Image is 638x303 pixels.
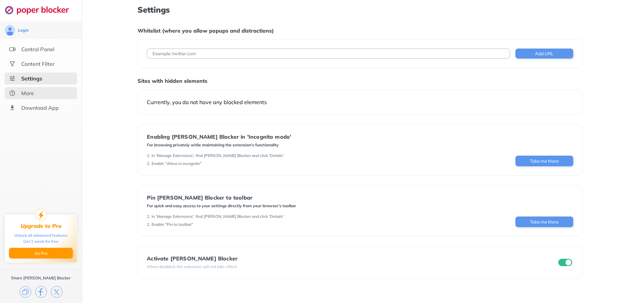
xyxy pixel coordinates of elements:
button: Take me there [515,156,573,166]
div: More [21,90,34,96]
div: 1 . [147,153,150,158]
div: When disabled, the extension will not take effect [147,264,238,269]
div: Currently, you do not have any blocked elements [147,99,573,105]
img: logo-webpage.svg [5,5,76,15]
img: features.svg [9,46,16,53]
div: Whitelist (where you allow popups and distractions) [138,27,582,34]
div: Control Panel [21,46,54,53]
div: 1 . [147,214,150,219]
button: Take me there [515,217,573,227]
input: Example: twitter.com [147,49,510,59]
img: social.svg [9,61,16,67]
div: Share [PERSON_NAME] Blocker [11,275,71,281]
button: Add URL [515,49,573,59]
img: about.svg [9,90,16,96]
div: Enable "Allow in incognito" [152,161,201,166]
div: For quick and easy access to your settings directly from your browser's toolbar [147,203,296,209]
div: Download App [21,104,59,111]
button: Go Pro [9,248,73,258]
div: In 'Manage Extensions', find [PERSON_NAME] Blocker and click 'Details' [152,214,284,219]
img: download-app.svg [9,104,16,111]
img: upgrade-to-pro.svg [35,209,47,221]
div: Get 1 week for free [23,238,58,244]
div: For browsing privately while maintaining the extension's functionality [147,142,291,148]
img: facebook.svg [35,286,47,298]
img: x.svg [51,286,62,298]
div: Settings [21,75,42,82]
div: Enabling [PERSON_NAME] Blocker in 'Incognito mode' [147,134,291,140]
div: Activate [PERSON_NAME] Blocker [147,255,238,261]
img: avatar.svg [5,25,15,36]
div: 2 . [147,161,150,166]
div: Login [18,28,29,33]
div: In 'Manage Extensions', find [PERSON_NAME] Blocker and click 'Details' [152,153,284,158]
div: Unlock all advanced features [14,232,67,238]
img: settings-selected.svg [9,75,16,82]
div: 2 . [147,222,150,227]
div: Content Filter [21,61,54,67]
div: Enable "Pin to toolbar" [152,222,193,227]
div: Upgrade to Pro [21,223,61,229]
div: Sites with hidden elements [138,77,582,84]
h1: Settings [138,5,582,14]
div: Pin [PERSON_NAME] Blocker to toolbar [147,195,296,201]
img: copy.svg [20,286,31,298]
